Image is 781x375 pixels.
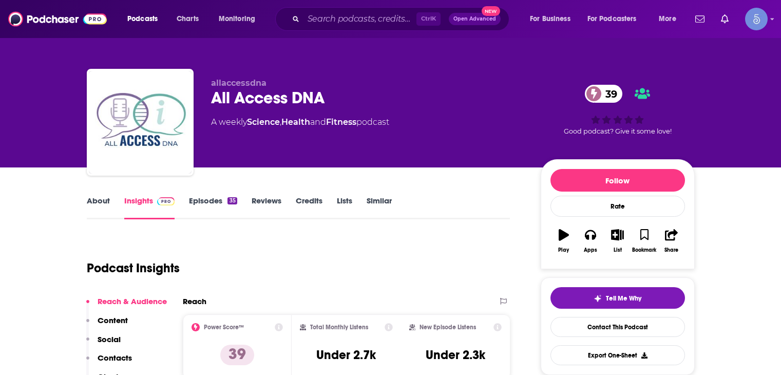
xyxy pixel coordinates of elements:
[89,71,192,174] img: All Access DNA
[87,196,110,219] a: About
[604,222,631,259] button: List
[337,196,352,219] a: Lists
[530,12,570,26] span: For Business
[614,247,622,253] div: List
[550,345,685,365] button: Export One-Sheet
[416,12,441,26] span: Ctrl K
[453,16,496,22] span: Open Advanced
[745,8,768,30] button: Show profile menu
[523,11,583,27] button: open menu
[8,9,107,29] img: Podchaser - Follow, Share and Rate Podcasts
[303,11,416,27] input: Search podcasts, credits, & more...
[584,247,597,253] div: Apps
[631,222,658,259] button: Bookmark
[745,8,768,30] span: Logged in as Spiral5-G1
[281,117,310,127] a: Health
[658,222,684,259] button: Share
[252,196,281,219] a: Reviews
[86,334,121,353] button: Social
[550,169,685,192] button: Follow
[98,315,128,325] p: Content
[745,8,768,30] img: User Profile
[606,294,641,303] span: Tell Me Why
[587,12,637,26] span: For Podcasters
[120,11,171,27] button: open menu
[652,11,689,27] button: open menu
[211,78,266,88] span: allaccessdna
[482,6,500,16] span: New
[449,13,501,25] button: Open AdvancedNew
[310,117,326,127] span: and
[632,247,656,253] div: Bookmark
[426,347,485,363] h3: Under 2.3k
[664,247,678,253] div: Share
[227,197,237,204] div: 35
[420,324,476,331] h2: New Episode Listens
[367,196,392,219] a: Similar
[98,296,167,306] p: Reach & Audience
[717,10,733,28] a: Show notifications dropdown
[211,116,389,128] div: A weekly podcast
[177,12,199,26] span: Charts
[189,196,237,219] a: Episodes35
[98,334,121,344] p: Social
[564,127,672,135] span: Good podcast? Give it some love!
[247,117,280,127] a: Science
[541,78,695,142] div: 39Good podcast? Give it some love!
[170,11,205,27] a: Charts
[550,196,685,217] div: Rate
[550,317,685,337] a: Contact This Podcast
[577,222,604,259] button: Apps
[86,353,132,372] button: Contacts
[124,196,175,219] a: InsightsPodchaser Pro
[691,10,709,28] a: Show notifications dropdown
[86,315,128,334] button: Content
[285,7,519,31] div: Search podcasts, credits, & more...
[98,353,132,363] p: Contacts
[86,296,167,315] button: Reach & Audience
[87,260,180,276] h1: Podcast Insights
[127,12,158,26] span: Podcasts
[296,196,322,219] a: Credits
[157,197,175,205] img: Podchaser Pro
[183,296,206,306] h2: Reach
[581,11,652,27] button: open menu
[659,12,676,26] span: More
[594,294,602,303] img: tell me why sparkle
[550,222,577,259] button: Play
[204,324,244,331] h2: Power Score™
[585,85,622,103] a: 39
[316,347,376,363] h3: Under 2.7k
[280,117,281,127] span: ,
[310,324,368,331] h2: Total Monthly Listens
[595,85,622,103] span: 39
[550,287,685,309] button: tell me why sparkleTell Me Why
[326,117,356,127] a: Fitness
[219,12,255,26] span: Monitoring
[212,11,269,27] button: open menu
[558,247,569,253] div: Play
[220,345,254,365] p: 39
